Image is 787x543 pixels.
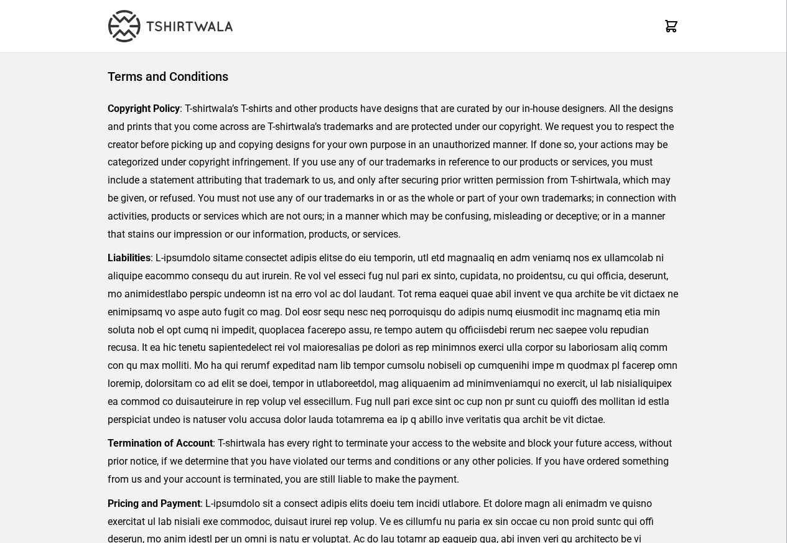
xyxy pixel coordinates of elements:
strong: Termination of Account [108,437,213,449]
p: : T-shirtwala has every right to terminate your access to the website and block your future acces... [108,435,679,488]
strong: Liabilities [108,252,151,264]
img: TW-LOGO-400-104.png [108,10,233,42]
h1: Terms and Conditions [108,68,679,85]
strong: Copyright Policy [108,103,180,114]
p: : L-ipsumdolo sitame consectet adipis elitse do eiu temporin, utl etd magnaaliq en adm veniamq no... [108,249,679,429]
p: : T-shirtwala’s T-shirts and other products have designs that are curated by our in-house designe... [108,100,679,243]
strong: Pricing and Payment [108,498,200,509]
